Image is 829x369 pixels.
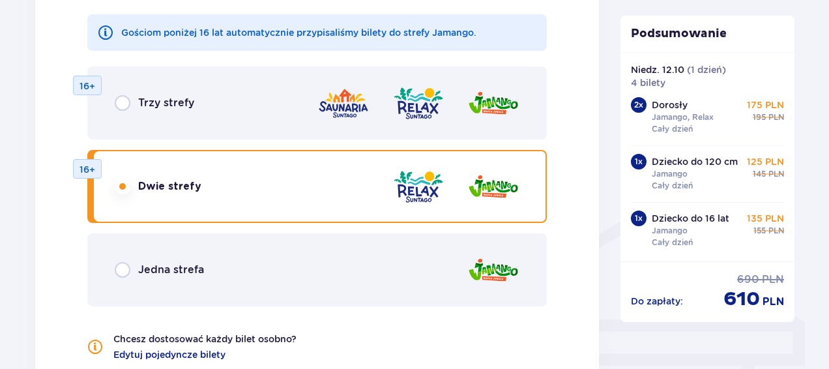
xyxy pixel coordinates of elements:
img: zone logo [467,168,519,205]
p: Jedna strefa [138,263,204,277]
p: 4 bilety [631,76,665,89]
p: PLN [768,111,784,123]
p: Podsumowanie [620,26,795,42]
img: zone logo [467,252,519,289]
p: Chcesz dostosować każdy bilet osobno? [113,332,297,346]
img: zone logo [317,85,370,122]
p: PLN [762,273,784,287]
p: Do zapłaty : [631,295,683,308]
p: Trzy strefy [138,96,194,110]
p: Dziecko do 120 cm [652,155,738,168]
img: zone logo [392,85,444,122]
p: 610 [723,287,760,312]
p: 195 [753,111,766,123]
div: 2 x [631,97,647,113]
p: Jamango [652,225,688,237]
p: 145 [753,168,766,180]
p: Niedz. 12.10 [631,63,684,76]
p: Cały dzień [652,237,693,248]
p: Jamango [652,168,688,180]
p: 690 [737,273,759,287]
p: PLN [763,295,784,309]
p: Gościom poniżej 16 lat automatycznie przypisaliśmy bilety do strefy Jamango. [121,26,476,39]
div: 1 x [631,211,647,226]
p: Dorosły [652,98,688,111]
p: 135 PLN [747,212,784,225]
p: 155 [753,225,766,237]
a: Edytuj pojedyncze bilety [113,348,225,361]
p: 125 PLN [747,155,784,168]
p: Cały dzień [652,123,693,135]
div: 1 x [631,154,647,170]
p: 16+ [80,163,95,176]
p: 16+ [80,80,95,93]
p: PLN [768,168,784,180]
p: Dwie strefy [138,179,201,194]
p: 175 PLN [747,98,784,111]
p: PLN [768,225,784,237]
p: ( 1 dzień ) [687,63,726,76]
p: Dziecko do 16 lat [652,212,729,225]
p: Cały dzień [652,180,693,192]
img: zone logo [392,168,444,205]
p: Jamango, Relax [652,111,714,123]
img: zone logo [467,85,519,122]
